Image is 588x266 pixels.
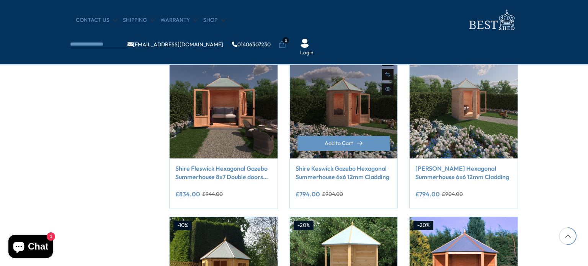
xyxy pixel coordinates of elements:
a: Shire Fleswick Hexagonal Gazebo Summerhouse 8x7 Double doors 12mm Cladding [175,164,272,181]
ins: £834.00 [175,191,200,197]
a: Shire Keswick Gazebo Hexagonal Summerhouse 6x6 12mm Cladding [296,164,392,181]
img: User Icon [300,39,309,48]
a: Shop [203,16,225,24]
a: Shipping [123,16,155,24]
inbox-online-store-chat: Shopify online store chat [6,235,55,260]
a: CONTACT US [76,16,117,24]
span: 0 [283,37,289,44]
del: £904.00 [322,191,343,197]
a: 01406307230 [232,42,271,47]
a: 0 [278,41,286,49]
ins: £794.00 [415,191,440,197]
del: £944.00 [202,191,223,197]
ins: £794.00 [296,191,320,197]
a: Warranty [160,16,198,24]
div: -10% [173,221,192,230]
a: Login [300,49,314,57]
del: £904.00 [442,191,463,197]
span: Add to Cart [325,140,353,146]
a: [PERSON_NAME] Hexagonal Summerhouse 6x6 12mm Cladding [415,164,512,181]
div: -20% [294,221,314,230]
div: -20% [413,221,433,230]
a: [EMAIL_ADDRESS][DOMAIN_NAME] [127,42,223,47]
img: logo [464,8,518,33]
button: Add to Cart [297,136,390,151]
